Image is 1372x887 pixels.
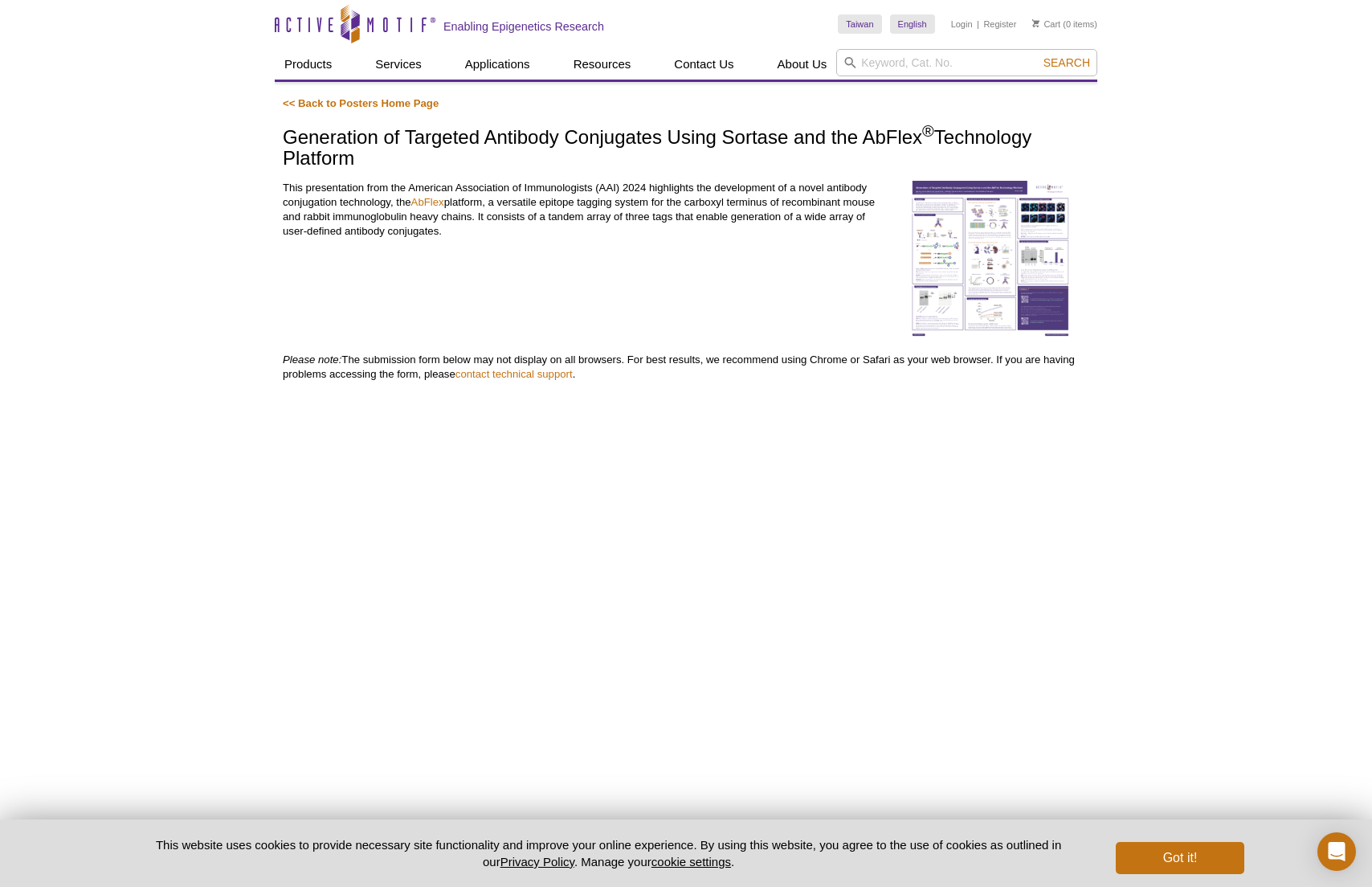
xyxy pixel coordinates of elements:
[564,49,641,80] a: Resources
[1032,18,1060,30] a: Cart
[500,855,574,869] a: Privacy Policy
[283,181,879,239] p: This presentation from the American Association of Immunologists (AAI) 2024 highlights the develo...
[455,368,573,380] a: contact technical support
[951,18,973,30] a: Login
[365,49,431,80] a: Services
[1032,14,1097,34] li: (0 items)
[838,14,881,34] a: Taiwan
[128,836,1089,870] p: This website uses cookies to provide necessary site functionality and improve your online experie...
[890,14,935,34] a: English
[411,196,444,208] a: AbFlex
[283,97,439,109] a: << Back to Posters Home Page
[283,353,1089,382] p: The submission form below may not display on all browsers. For best results, we recommend using C...
[1032,19,1039,27] img: Your Cart
[1039,55,1095,70] button: Search
[651,855,731,869] button: cookie settings
[1116,842,1244,874] button: Got it!
[922,122,934,140] sup: ®
[909,181,1070,337] img: Generation of Targeted Antibody Conjugates Using Sortase and the AbFlex Technology Platform
[768,49,837,80] a: About Us
[664,49,743,80] a: Contact Us
[443,19,604,34] h2: Enabling Epigenetics Research
[983,18,1016,30] a: Register
[455,49,540,80] a: Applications
[836,49,1097,76] input: Keyword, Cat. No.
[283,127,1089,171] h1: Generation of Targeted Antibody Conjugates Using Sortase and the AbFlex Technology Platform
[283,354,341,366] em: Please note:
[1043,56,1090,69] span: Search
[275,49,341,80] a: Products
[977,14,979,34] li: |
[1317,832,1356,871] div: Open Intercom Messenger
